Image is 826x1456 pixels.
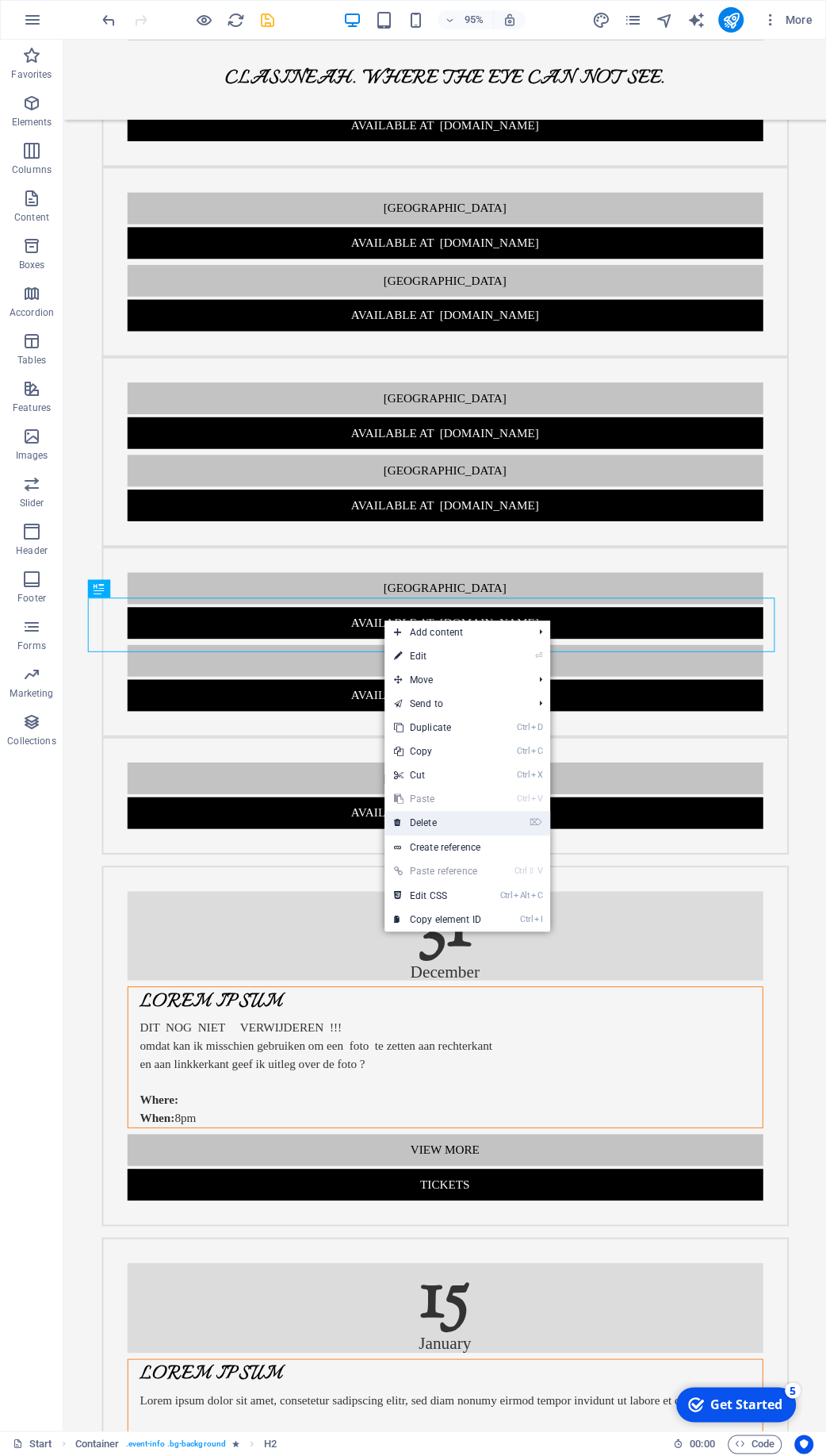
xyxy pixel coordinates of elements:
button: navigator [655,10,674,29]
a: CtrlICopy element ID [384,908,491,932]
i: Ctrl [517,746,530,756]
i: Publish [721,11,740,29]
button: undo [99,10,118,29]
span: More [763,12,813,28]
span: Click to select. Double-click to edit [264,1435,277,1454]
div: Get Started 5 items remaining, 0% complete [9,6,128,41]
a: CtrlCCopy [384,740,491,763]
a: ⏎Edit [384,644,491,668]
span: Code [735,1435,774,1454]
button: text_generator [686,10,706,29]
div: 5 [117,2,133,17]
button: pages [623,10,642,29]
a: CtrlXCut [384,763,491,787]
i: Element contains an animation [232,1439,239,1448]
i: Ctrl [499,890,512,901]
a: CtrlDDuplicate [384,716,491,740]
button: 95% [438,10,494,29]
button: reload [226,10,245,29]
span: : [701,1438,703,1450]
button: Click here to leave preview mode and continue editing [194,10,213,29]
a: Send to [384,692,526,716]
span: Click to select. Double-click to edit [75,1435,120,1454]
p: Header [16,544,48,557]
i: Ctrl [520,914,533,924]
i: C [531,746,542,756]
h6: Session time [673,1435,715,1454]
p: Collections [7,735,55,747]
span: 00 00 [690,1435,714,1454]
p: Tables [17,354,46,367]
a: ⌦Delete [384,811,491,835]
i: Ctrl [517,770,530,780]
p: Forms [17,640,46,652]
p: Images [16,449,48,462]
i: AI Writer [686,11,705,29]
p: Slider [20,497,44,509]
button: design [591,10,610,29]
i: Save (Ctrl+S) [258,11,277,29]
p: Favorites [11,68,52,81]
p: Marketing [10,687,53,700]
i: On resize automatically adjust zoom level to fit chosen device. [503,13,517,27]
span: Add content [384,620,526,644]
a: CtrlVPaste [384,787,491,811]
i: Design (Ctrl+Alt+Y) [591,11,610,29]
i: X [531,770,542,780]
i: I [534,914,542,924]
span: . event-info .bg-background [126,1435,226,1454]
a: Ctrl⇧VPaste reference [384,859,491,883]
p: Columns [12,163,52,176]
i: D [531,722,542,732]
div: Get Started [43,15,115,33]
p: Elements [12,116,52,129]
i: V [537,866,541,876]
i: Reload page [227,11,245,29]
h6: 95% [461,10,487,29]
a: CtrlAltCEdit CSS [384,884,491,908]
i: C [531,890,542,901]
a: Click to cancel selection. Double-click to open Pages [13,1435,52,1454]
p: Features [13,401,51,414]
i: V [531,793,542,804]
p: Boxes [19,259,45,271]
i: Navigator [655,11,673,29]
i: Ctrl [517,793,530,804]
nav: breadcrumb [75,1435,277,1454]
p: Accordion [10,306,54,319]
i: Ctrl [517,722,530,732]
i: Undo: Delete elements (Ctrl+Z) [100,11,118,29]
button: Usercentrics [794,1435,813,1454]
a: Create reference [384,836,550,859]
button: publish [718,7,744,33]
p: Content [14,211,49,224]
button: Code [728,1435,782,1454]
button: More [756,7,819,33]
i: Alt [514,890,530,901]
i: Ctrl [514,866,527,876]
span: Move [384,668,526,692]
button: save [258,10,277,29]
i: ⏎ [535,651,542,661]
i: ⌦ [530,817,542,828]
p: Footer [17,592,46,605]
i: ⇧ [528,866,535,876]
